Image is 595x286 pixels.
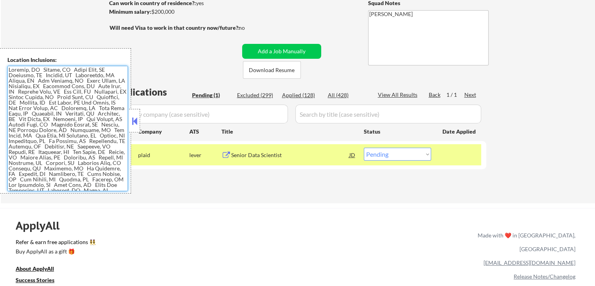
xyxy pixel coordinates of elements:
strong: Minimum salary: [109,8,151,15]
a: Release Notes/Changelog [514,273,575,280]
div: Senior Data Scientist [231,151,349,159]
div: Next [464,91,477,99]
div: Company [138,128,189,136]
div: plaid [138,151,189,159]
div: ATS [189,128,221,136]
div: JD [349,148,356,162]
div: Status [364,124,431,138]
a: About ApplyAll [16,265,65,275]
div: View All Results [378,91,420,99]
div: Buy ApplyAll as a gift 🎁 [16,249,94,254]
div: $200,000 [109,8,239,16]
div: no [239,24,261,32]
strong: Will need Visa to work in that country now/future?: [110,24,240,31]
div: lever [189,151,221,159]
input: Search by title (case sensitive) [295,105,481,123]
div: Applied (128) [282,91,321,99]
div: All (428) [328,91,367,99]
div: 1 / 1 [446,91,464,99]
div: Excluded (299) [237,91,276,99]
div: ApplyAll [16,219,68,232]
div: Location Inclusions: [7,56,128,64]
a: Buy ApplyAll as a gift 🎁 [16,248,94,257]
input: Search by company (case sensitive) [112,105,288,123]
button: Add a Job Manually [242,44,321,59]
div: Date Applied [442,128,477,136]
a: Success Stories [16,276,65,286]
a: Refer & earn free applications 👯‍♀️ [16,239,314,248]
div: Applications [112,87,189,97]
div: Pending (1) [192,91,231,99]
u: Success Stories [16,277,54,283]
button: Download Resume [243,61,301,79]
div: Made with ❤️ in [GEOGRAPHIC_DATA], [GEOGRAPHIC_DATA] [475,228,575,256]
div: Title [221,128,356,136]
div: Back [429,91,441,99]
a: [EMAIL_ADDRESS][DOMAIN_NAME] [484,259,575,266]
u: About ApplyAll [16,265,54,272]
